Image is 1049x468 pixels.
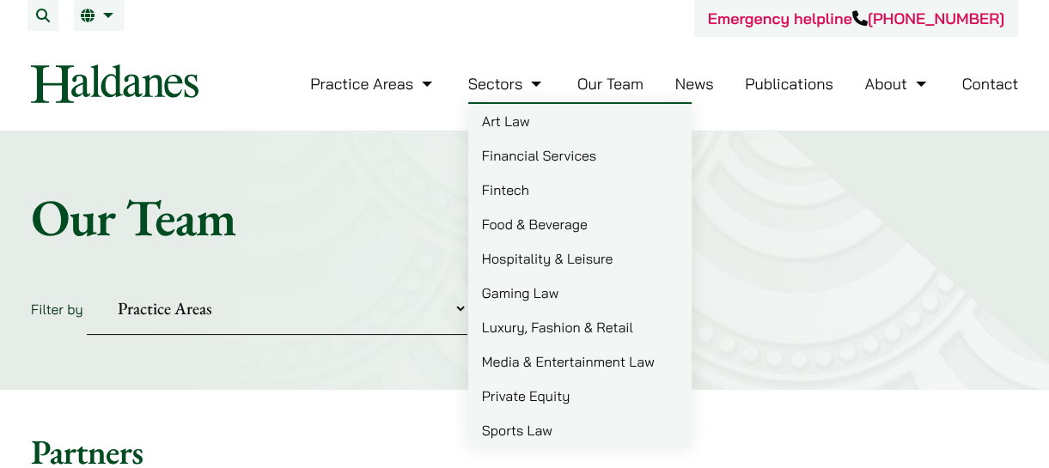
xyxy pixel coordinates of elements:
[468,104,692,138] a: Art Law
[81,9,118,22] a: EN
[468,276,692,310] a: Gaming Law
[468,138,692,173] a: Financial Services
[468,310,692,344] a: Luxury, Fashion & Retail
[577,74,643,94] a: Our Team
[31,301,83,318] label: Filter by
[468,379,692,413] a: Private Equity
[310,74,436,94] a: Practice Areas
[468,173,692,207] a: Fintech
[468,207,692,241] a: Food & Beverage
[675,74,714,94] a: News
[864,74,930,94] a: About
[745,74,833,94] a: Publications
[708,9,1004,28] a: Emergency helpline[PHONE_NUMBER]
[31,186,1018,248] h1: Our Team
[31,64,198,103] img: Logo of Haldanes
[468,241,692,276] a: Hospitality & Leisure
[961,74,1018,94] a: Contact
[468,344,692,379] a: Media & Entertainment Law
[468,413,692,447] a: Sports Law
[468,74,546,94] a: Sectors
